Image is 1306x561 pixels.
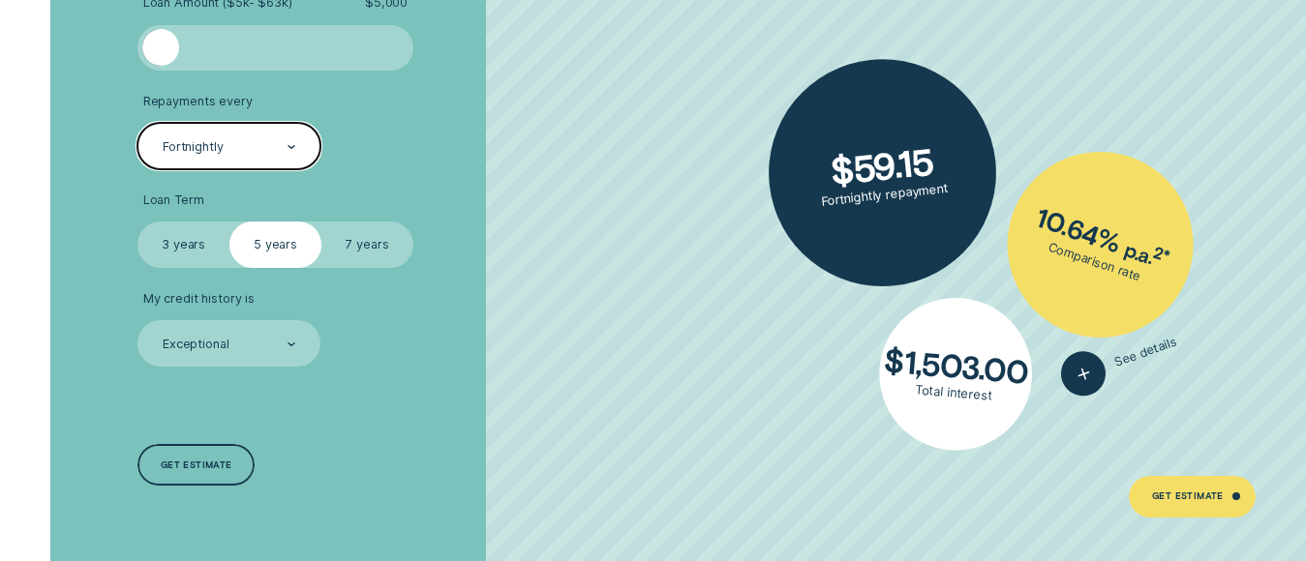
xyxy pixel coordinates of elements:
span: See details [1113,334,1179,369]
span: Loan Term [143,192,204,208]
button: See details [1055,320,1184,402]
div: Fortnightly [163,139,224,155]
div: Exceptional [163,337,229,352]
label: 7 years [321,221,413,267]
label: 3 years [137,221,229,267]
label: 5 years [229,221,321,267]
a: Get Estimate [1129,476,1255,517]
span: Repayments every [143,94,253,109]
span: My credit history is [143,291,255,307]
a: Get estimate [137,444,255,486]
